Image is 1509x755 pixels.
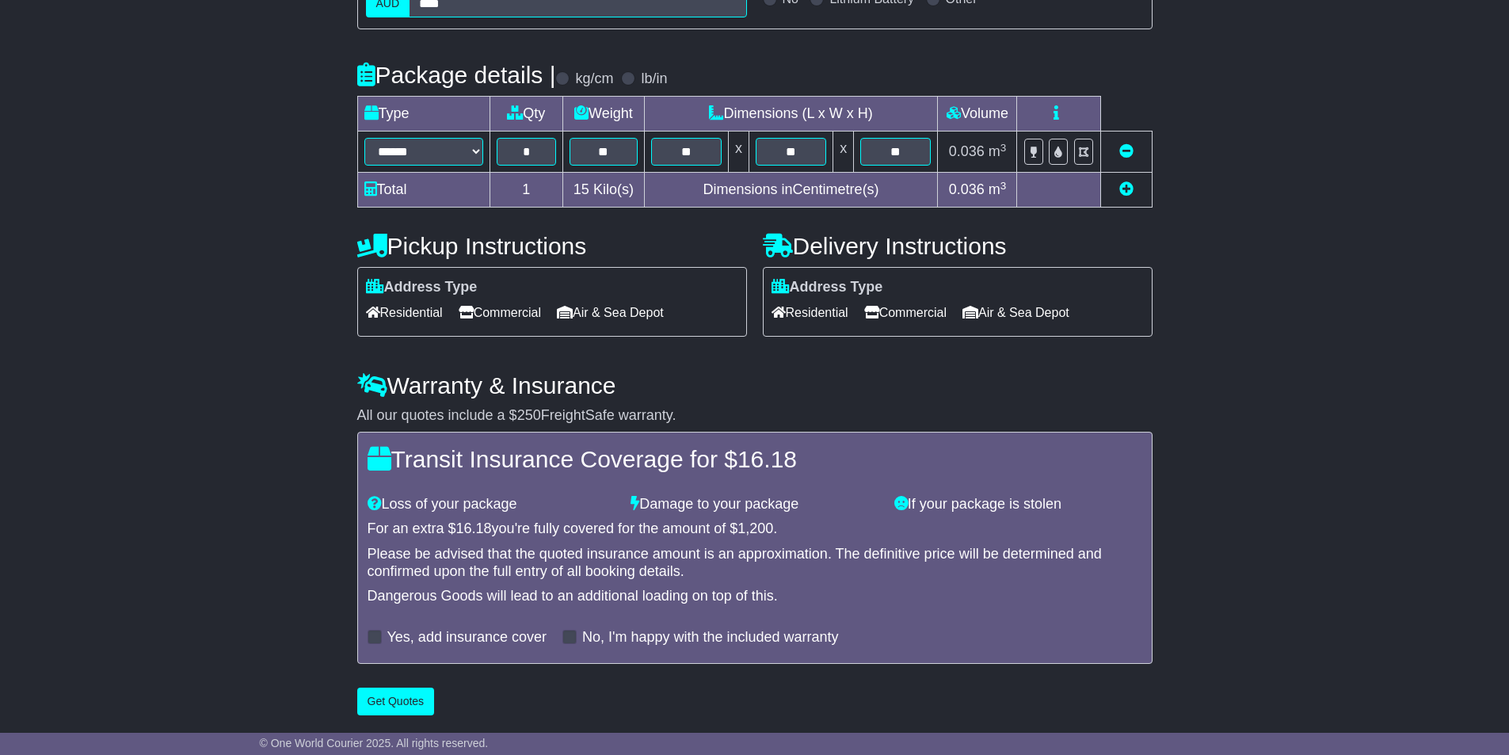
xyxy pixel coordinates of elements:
[1000,180,1007,192] sup: 3
[575,71,613,88] label: kg/cm
[962,300,1069,325] span: Air & Sea Depot
[582,629,839,646] label: No, I'm happy with the included warranty
[357,688,435,715] button: Get Quotes
[623,496,886,513] div: Damage to your package
[357,233,747,259] h4: Pickup Instructions
[641,71,667,88] label: lb/in
[357,407,1153,425] div: All our quotes include a $ FreightSafe warranty.
[368,520,1142,538] div: For an extra $ you're fully covered for the amount of $ .
[1000,142,1007,154] sup: 3
[456,520,492,536] span: 16.18
[772,279,883,296] label: Address Type
[864,300,947,325] span: Commercial
[989,181,1007,197] span: m
[387,629,547,646] label: Yes, add insurance cover
[517,407,541,423] span: 250
[737,520,773,536] span: 1,200
[368,446,1142,472] h4: Transit Insurance Coverage for $
[728,132,749,173] td: x
[833,132,854,173] td: x
[563,97,645,132] td: Weight
[949,181,985,197] span: 0.036
[949,143,985,159] span: 0.036
[357,173,490,208] td: Total
[1119,181,1134,197] a: Add new item
[763,233,1153,259] h4: Delivery Instructions
[357,97,490,132] td: Type
[644,97,938,132] td: Dimensions (L x W x H)
[563,173,645,208] td: Kilo(s)
[557,300,664,325] span: Air & Sea Depot
[357,62,556,88] h4: Package details |
[368,588,1142,605] div: Dangerous Goods will lead to an additional loading on top of this.
[938,97,1017,132] td: Volume
[260,737,489,749] span: © One World Courier 2025. All rights reserved.
[366,279,478,296] label: Address Type
[368,546,1142,580] div: Please be advised that the quoted insurance amount is an approximation. The definitive price will...
[366,300,443,325] span: Residential
[989,143,1007,159] span: m
[490,173,563,208] td: 1
[1119,143,1134,159] a: Remove this item
[357,372,1153,398] h4: Warranty & Insurance
[737,446,797,472] span: 16.18
[573,181,589,197] span: 15
[644,173,938,208] td: Dimensions in Centimetre(s)
[772,300,848,325] span: Residential
[459,300,541,325] span: Commercial
[360,496,623,513] div: Loss of your package
[886,496,1150,513] div: If your package is stolen
[490,97,563,132] td: Qty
